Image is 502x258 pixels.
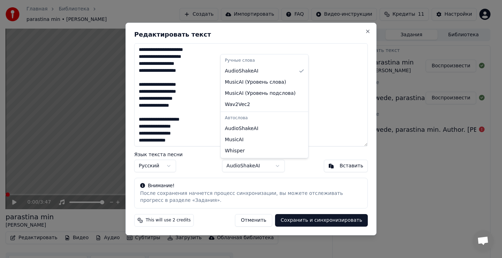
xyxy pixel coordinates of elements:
[222,113,307,123] div: Автослова
[225,79,286,86] span: MusicAI ( Уровень слова )
[225,136,244,143] span: MusicAI
[225,68,258,75] span: AudioShakeAI
[225,90,296,97] span: MusicAI ( Уровень подслова )
[225,147,245,154] span: Whisper
[225,101,250,108] span: Wav2Vec2
[225,125,258,132] span: AudioShakeAI
[222,56,307,66] div: Ручные слова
